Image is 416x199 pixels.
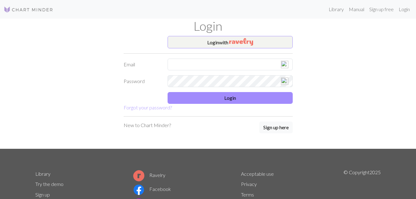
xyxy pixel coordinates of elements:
a: Library [35,171,50,177]
p: New to Chart Minder? [124,122,171,129]
a: Manual [346,3,367,15]
a: Sign up [35,192,50,197]
a: Login [396,3,412,15]
img: Ravelry logo [133,170,144,181]
button: Sign up here [259,122,293,133]
button: Login [168,92,293,104]
a: Try the demo [35,181,63,187]
img: Facebook logo [133,184,144,195]
a: Sign up here [259,122,293,134]
img: Logo [4,6,53,13]
a: Acceptable use [241,171,274,177]
a: Terms [241,192,254,197]
a: Sign up free [367,3,396,15]
img: npw-badge-icon-locked.svg [281,77,288,85]
img: npw-badge-icon-locked.svg [281,61,288,68]
label: Email [120,59,164,70]
img: Ravelry [229,38,253,46]
a: Forgot your password? [124,104,172,110]
a: Privacy [241,181,257,187]
a: Ravelry [133,172,165,178]
label: Password [120,75,164,87]
button: Loginwith [168,36,293,48]
a: Facebook [133,186,171,192]
a: Library [326,3,346,15]
h1: Login [32,19,385,33]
